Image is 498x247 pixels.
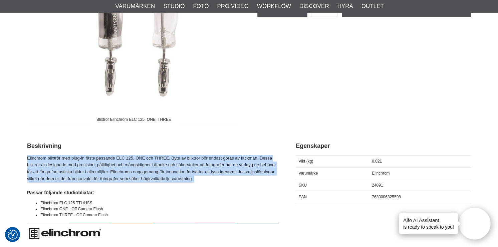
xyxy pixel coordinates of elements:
span: 7630006325598 [372,195,401,199]
button: Samtyckesinställningar [8,229,18,241]
span: Elinchrom [372,171,390,176]
h4: Aifo AI Assistant [403,217,454,224]
li: Elinchrom ELC 125 TTL/HSS [40,200,279,206]
li: Elinchrom ONE - Off Camera Flash [40,206,279,212]
span: EAN [299,195,307,199]
h2: Egenskaper [296,142,471,150]
h2: Beskrivning [27,142,279,150]
h4: Passar följande studioblixtar: [27,189,279,196]
a: Varumärken [115,2,155,11]
span: Varumärke [299,171,318,176]
a: Discover [299,2,329,11]
p: Elinchrom blixtrör med plug-in fäste passande ELC 125, ONE och THREE. Byte av blixtrör bör endast... [27,155,279,183]
span: 24091 [372,183,383,188]
span: Vikt (kg) [299,159,313,164]
a: Foto [193,2,209,11]
span: SKU [299,183,307,188]
img: Revisit consent button [8,230,18,240]
a: Studio [163,2,185,11]
a: Outlet [361,2,384,11]
li: Elinchrom THREE - Off Camera Flash [40,212,279,218]
div: is ready to speak to you! [399,213,458,234]
a: Pro Video [217,2,248,11]
div: Blixtrör Elinchrom ELC 125, ONE, THREE [91,113,177,125]
a: Workflow [257,2,291,11]
span: 0.021 [372,159,382,164]
img: Elinchrom Authorized Distributor [27,222,279,243]
a: Hyra [337,2,353,11]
